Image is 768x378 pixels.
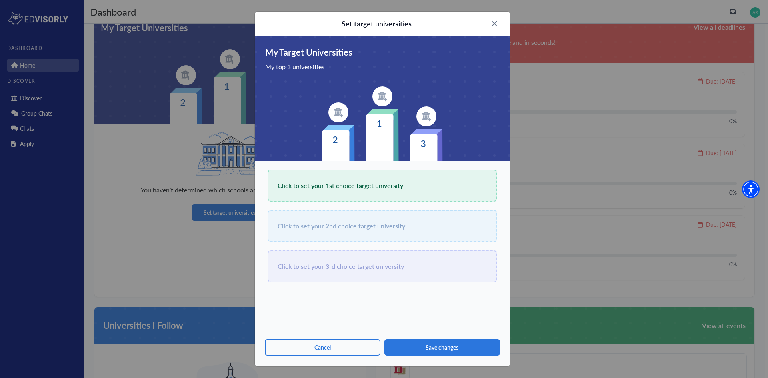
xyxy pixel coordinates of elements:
[332,132,338,146] text: 2
[278,261,404,272] span: Click to set your 3rd choice target university
[416,106,436,126] img: item-logo
[384,339,500,356] button: Save changes
[265,62,497,72] span: My top 3 universities
[372,86,392,106] img: item-logo
[376,116,382,130] text: 1
[278,180,403,191] span: Click to set your 1st choice target university
[742,180,760,198] div: Accessibility Menu
[265,46,497,59] span: My Target Universities
[492,21,497,26] img: X
[328,102,348,122] img: item-logo
[278,220,405,232] span: Click to set your 2nd choice target university
[420,136,426,150] text: 3
[342,18,412,29] div: Set target universities
[265,339,380,356] button: Cancel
